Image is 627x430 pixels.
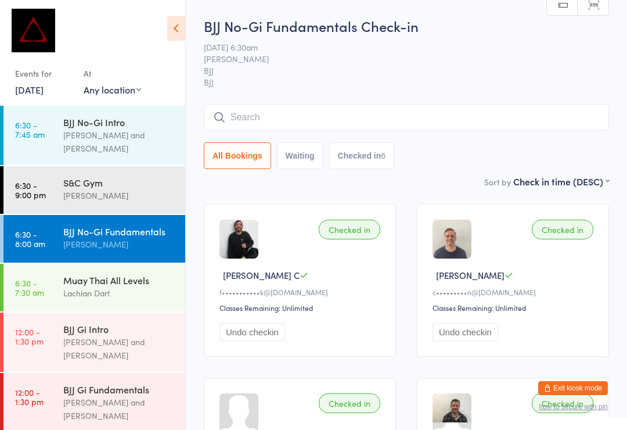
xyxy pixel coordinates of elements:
[63,128,175,155] div: [PERSON_NAME] and [PERSON_NAME]
[15,278,44,297] time: 6:30 - 7:30 am
[12,9,55,52] img: Dominance MMA Abbotsford
[433,323,498,341] button: Undo checkin
[219,303,384,313] div: Classes Remaining: Unlimited
[204,41,591,53] span: [DATE] 6:30am
[219,220,258,259] img: image1658307972.png
[15,181,46,199] time: 6:30 - 9:00 pm
[436,269,505,281] span: [PERSON_NAME]
[3,166,185,214] a: 6:30 -9:00 pmS&C Gym[PERSON_NAME]
[223,269,300,281] span: [PERSON_NAME] C
[329,142,395,169] button: Checked in6
[3,264,185,311] a: 6:30 -7:30 amMuay Thai All LevelsLachlan Dart
[84,83,141,96] div: Any location
[433,303,597,313] div: Classes Remaining: Unlimited
[204,76,609,88] span: BJJ
[63,396,175,422] div: [PERSON_NAME] and [PERSON_NAME]
[204,53,591,64] span: [PERSON_NAME]
[532,393,593,413] div: Checked in
[319,393,380,413] div: Checked in
[63,335,175,362] div: [PERSON_NAME] and [PERSON_NAME]
[532,220,593,239] div: Checked in
[63,322,175,335] div: BJJ Gi Intro
[15,83,44,96] a: [DATE]
[513,175,609,188] div: Check in time (DESC)
[84,64,141,83] div: At
[538,381,608,395] button: Exit kiosk mode
[63,225,175,238] div: BJJ No-Gi Fundamentals
[433,393,471,422] img: image1533519142.png
[15,388,44,406] time: 12:00 - 1:30 pm
[63,176,175,189] div: S&C Gym
[15,120,45,139] time: 6:30 - 7:45 am
[3,215,185,263] a: 6:30 -8:00 amBJJ No-Gi Fundamentals[PERSON_NAME]
[204,64,591,76] span: BJJ
[15,327,44,346] time: 12:00 - 1:30 pm
[219,323,285,341] button: Undo checkin
[63,238,175,251] div: [PERSON_NAME]
[433,220,471,259] img: image1739849601.png
[433,287,597,297] div: c•••••••••n@[DOMAIN_NAME]
[63,383,175,396] div: BJJ Gi Fundamentals
[63,286,175,300] div: Lachlan Dart
[204,142,271,169] button: All Bookings
[63,274,175,286] div: Muay Thai All Levels
[319,220,380,239] div: Checked in
[3,106,185,165] a: 6:30 -7:45 amBJJ No-Gi Intro[PERSON_NAME] and [PERSON_NAME]
[484,176,511,188] label: Sort by
[204,104,609,131] input: Search
[204,16,609,35] h2: BJJ No-Gi Fundamentals Check-in
[381,151,385,160] div: 6
[3,313,185,372] a: 12:00 -1:30 pmBJJ Gi Intro[PERSON_NAME] and [PERSON_NAME]
[15,64,72,83] div: Events for
[277,142,323,169] button: Waiting
[63,116,175,128] div: BJJ No-Gi Intro
[15,230,45,248] time: 6:30 - 8:00 am
[63,189,175,202] div: [PERSON_NAME]
[539,403,608,411] button: how to secure with pin
[219,287,384,297] div: f•••••••••••k@[DOMAIN_NAME]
